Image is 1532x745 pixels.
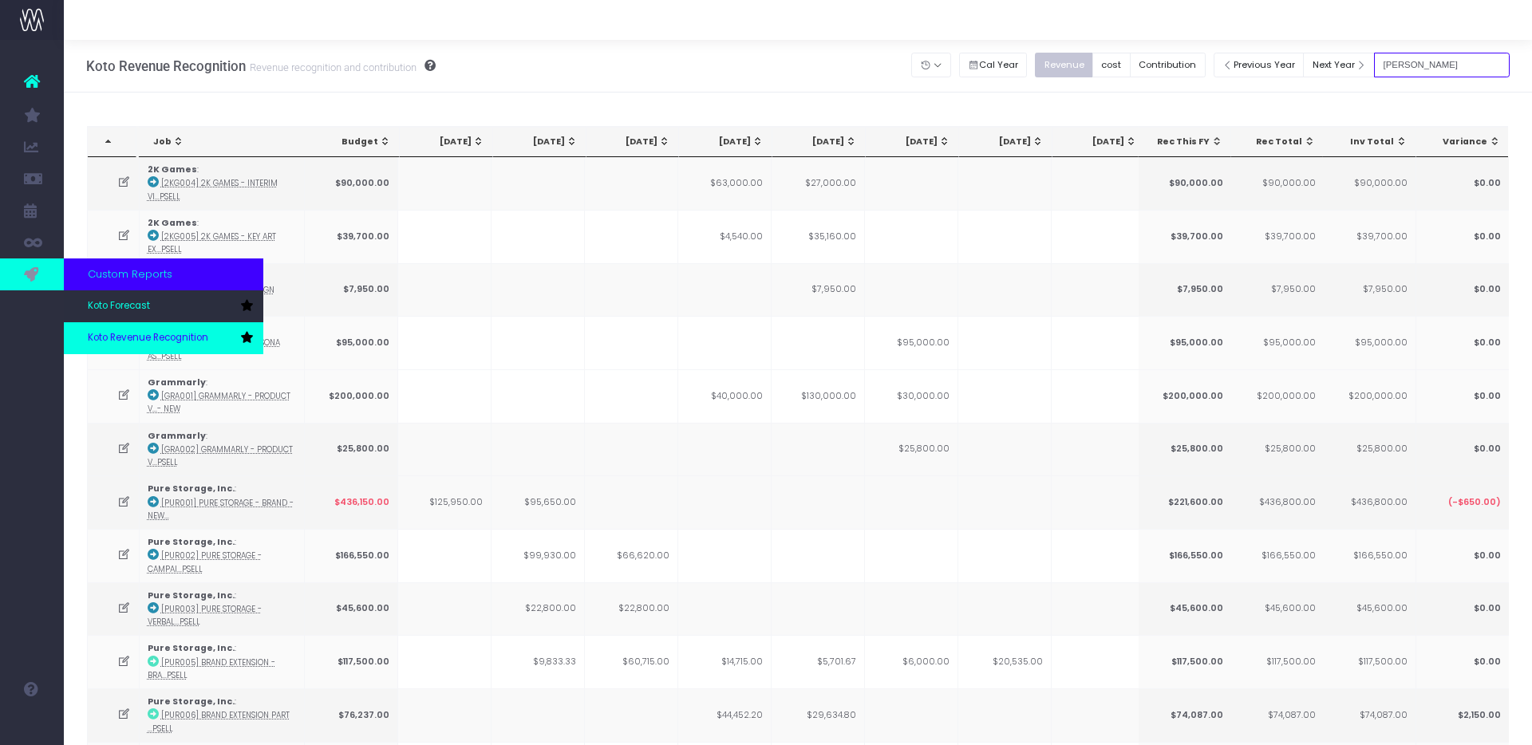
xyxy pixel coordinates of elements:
[1138,157,1231,210] td: $90,000.00
[959,127,1052,157] th: Oct 25: activate to sort column ascending
[772,263,865,317] td: $7,950.00
[678,688,772,742] td: $44,452.20
[1138,316,1231,369] td: $95,000.00
[140,529,305,582] td: :
[148,391,290,414] abbr: [GRA001] Grammarly - Product Videos - Brand - New
[1230,210,1324,263] td: $39,700.00
[1230,688,1324,742] td: $74,087.00
[1230,369,1324,423] td: $200,000.00
[398,475,492,529] td: $125,950.00
[1323,127,1416,157] th: Inv Total: activate to sort column ascending
[492,582,585,636] td: $22,800.00
[880,136,950,148] div: [DATE]
[148,376,206,388] strong: Grammarly
[1416,263,1509,317] td: $0.00
[1138,635,1231,688] td: $117,500.00
[1067,136,1137,148] div: [DATE]
[140,369,305,423] td: :
[1416,688,1509,742] td: $2,150.00
[88,299,150,313] span: Koto Forecast
[88,266,172,282] span: Custom Reports
[787,136,857,148] div: [DATE]
[1231,127,1325,157] th: Rec Total: activate to sort column ascending
[958,635,1052,688] td: $20,535.00
[1230,529,1324,582] td: $166,550.00
[305,635,398,688] td: $117,500.00
[88,127,136,157] th: : activate to sort column descending
[772,127,866,157] th: Aug 25: activate to sort column ascending
[1138,210,1231,263] td: $39,700.00
[140,157,305,210] td: :
[140,635,305,688] td: :
[492,635,585,688] td: $9,833.33
[1303,53,1375,77] button: Next Year
[1035,49,1213,81] div: Small button group
[1416,635,1509,688] td: $0.00
[1035,53,1093,77] button: Revenue
[1130,53,1206,77] button: Contribution
[140,688,305,742] td: :
[148,536,235,548] strong: Pure Storage, Inc.
[679,127,772,157] th: Jul 25: activate to sort column ascending
[1416,529,1509,582] td: $0.00
[1138,582,1231,636] td: $45,600.00
[305,263,398,317] td: $7,950.00
[1416,582,1509,636] td: $0.00
[1416,210,1509,263] td: $0.00
[492,529,585,582] td: $99,930.00
[148,642,235,654] strong: Pure Storage, Inc.
[1230,423,1324,476] td: $25,800.00
[400,127,493,157] th: Apr 25: activate to sort column ascending
[772,157,865,210] td: $27,000.00
[305,369,398,423] td: $200,000.00
[1138,423,1231,476] td: $25,800.00
[1139,127,1232,157] th: Rec This FY: activate to sort column ascending
[140,423,305,476] td: :
[148,498,294,521] abbr: [PUR001] Pure Storage - Brand - New
[1322,635,1416,688] td: $117,500.00
[1230,475,1324,529] td: $436,800.00
[1416,316,1509,369] td: $0.00
[973,136,1044,148] div: [DATE]
[140,582,305,636] td: :
[493,127,586,157] th: May 25: activate to sort column ascending
[601,136,671,148] div: [DATE]
[140,475,305,529] td: :
[1138,688,1231,742] td: $74,087.00
[693,136,764,148] div: [DATE]
[148,164,197,175] strong: 2K Games
[1322,475,1416,529] td: $436,800.00
[1447,496,1500,509] span: (-$650.00)
[1374,53,1510,77] input: Search...
[865,316,958,369] td: $95,000.00
[20,713,44,737] img: images/default_profile_image.png
[305,157,398,210] td: $90,000.00
[140,210,305,263] td: :
[148,430,206,442] strong: Grammarly
[1138,369,1231,423] td: $200,000.00
[1430,136,1500,148] div: Variance
[305,582,398,636] td: $45,600.00
[1416,127,1509,157] th: Variance: activate to sort column ascending
[64,322,263,354] a: Koto Revenue Recognition
[148,589,235,601] strong: Pure Storage, Inc.
[148,178,278,201] abbr: [2KG004] 2K Games - Interim Visual - Brand - Upsell
[678,210,772,263] td: $4,540.00
[305,688,398,742] td: $76,237.00
[772,210,865,263] td: $35,160.00
[772,369,865,423] td: $130,000.00
[1322,369,1416,423] td: $200,000.00
[153,136,300,148] div: Job
[1322,157,1416,210] td: $90,000.00
[148,444,293,467] abbr: [GRA002] Grammarly - Product Video - Brand - Upsell
[148,710,290,733] abbr: [PUR006] Brand Extension Part 2 - Brand - Upsell
[1230,582,1324,636] td: $45,600.00
[305,475,398,529] td: $436,150.00
[1138,529,1231,582] td: $166,550.00
[88,331,208,345] span: Koto Revenue Recognition
[305,423,398,476] td: $25,800.00
[321,136,391,148] div: Budget
[1322,688,1416,742] td: $74,087.00
[1230,316,1324,369] td: $95,000.00
[959,53,1028,77] button: Cal Year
